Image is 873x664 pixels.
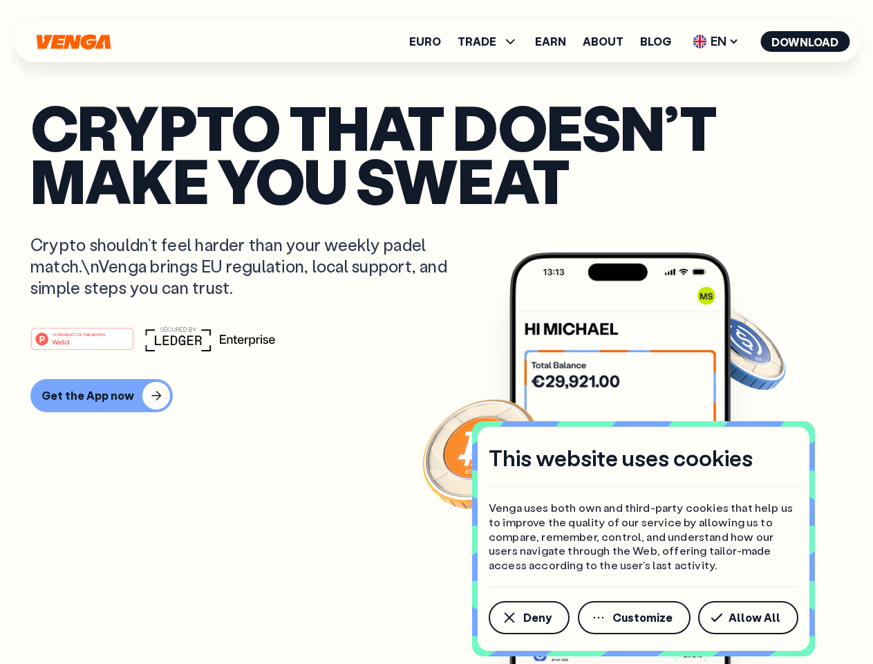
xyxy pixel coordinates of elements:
button: Customize [578,601,691,634]
span: Customize [612,612,673,623]
span: EN [688,30,744,53]
svg: Home [35,34,112,50]
span: TRADE [458,36,496,47]
a: Euro [409,36,441,47]
h4: This website uses cookies [489,443,753,472]
button: Allow All [698,601,798,634]
p: Venga uses both own and third-party cookies that help us to improve the quality of our service by... [489,501,798,573]
a: #1 PRODUCT OF THE MONTHWeb3 [30,335,134,353]
p: Crypto that doesn’t make you sweat [30,100,843,206]
p: Crypto shouldn’t feel harder than your weekly padel match.\nVenga brings EU regulation, local sup... [30,234,467,299]
tspan: #1 PRODUCT OF THE MONTH [53,332,105,336]
button: Download [760,31,849,52]
img: USDC coin [689,297,789,397]
img: flag-uk [693,35,706,48]
div: Get the App now [41,389,134,403]
span: Allow All [729,612,780,623]
img: Bitcoin [420,391,544,515]
a: Earn [535,36,566,47]
span: Deny [523,612,552,623]
tspan: Web3 [53,338,70,345]
span: TRADE [458,33,518,50]
a: About [583,36,623,47]
a: Blog [640,36,671,47]
button: Deny [489,601,570,634]
a: Get the App now [30,379,843,412]
button: Get the App now [30,379,173,412]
